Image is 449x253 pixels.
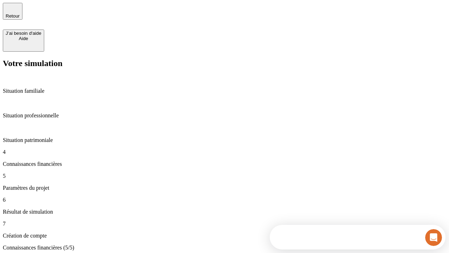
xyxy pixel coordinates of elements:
h2: Votre simulation [3,59,446,68]
div: J’ai besoin d'aide [6,31,41,36]
iframe: Intercom live chat discovery launcher [270,225,445,249]
p: Connaissances financières (5/5) [3,245,446,251]
p: 4 [3,149,446,155]
p: 7 [3,221,446,227]
button: J’ai besoin d'aideAide [3,30,44,52]
p: Situation familiale [3,88,446,94]
p: 5 [3,173,446,179]
p: Situation professionnelle [3,112,446,119]
p: Résultat de simulation [3,209,446,215]
p: Situation patrimoniale [3,137,446,143]
iframe: Intercom live chat [425,229,442,246]
p: Création de compte [3,233,446,239]
p: Connaissances financières [3,161,446,167]
p: Paramètres du projet [3,185,446,191]
button: Retour [3,3,22,20]
span: Retour [6,13,20,19]
p: 6 [3,197,446,203]
div: Aide [6,36,41,41]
